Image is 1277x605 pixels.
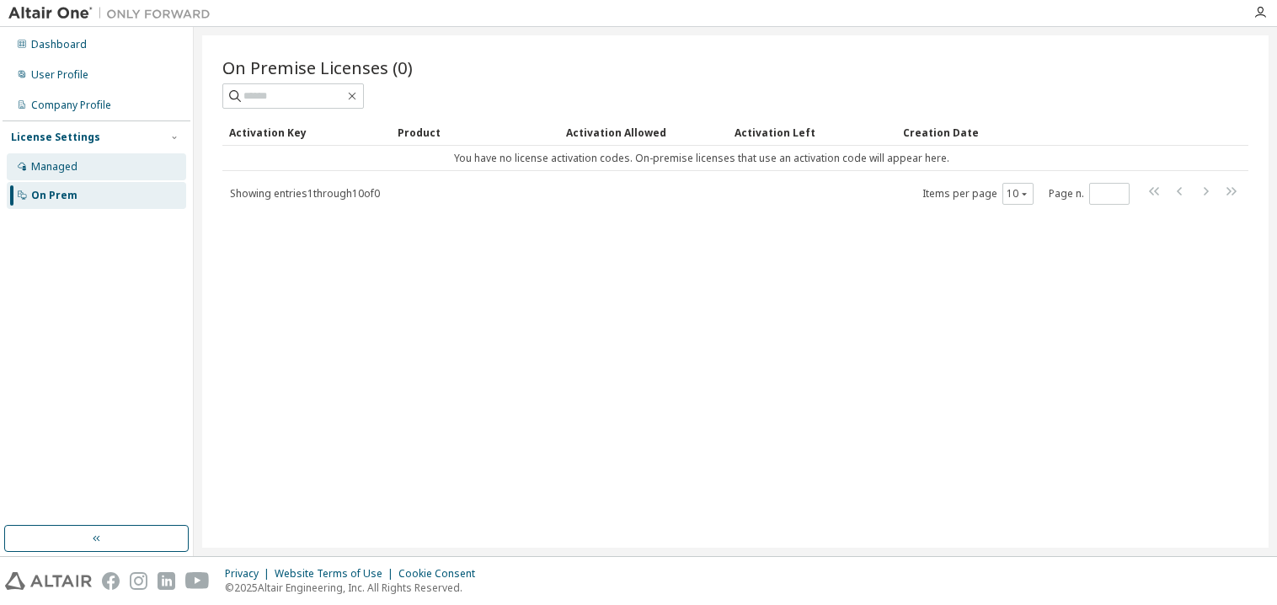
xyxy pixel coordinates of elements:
[225,581,485,595] p: © 2025 Altair Engineering, Inc. All Rights Reserved.
[5,572,92,590] img: altair_logo.svg
[130,572,147,590] img: instagram.svg
[158,572,175,590] img: linkedin.svg
[222,146,1181,171] td: You have no license activation codes. On-premise licenses that use an activation code will appear...
[8,5,219,22] img: Altair One
[31,189,77,202] div: On Prem
[31,99,111,112] div: Company Profile
[398,119,553,146] div: Product
[1007,187,1029,201] button: 10
[735,119,890,146] div: Activation Left
[275,567,398,581] div: Website Terms of Use
[222,56,413,79] span: On Premise Licenses (0)
[1049,183,1130,205] span: Page n.
[185,572,210,590] img: youtube.svg
[922,183,1034,205] span: Items per page
[102,572,120,590] img: facebook.svg
[31,160,77,174] div: Managed
[31,38,87,51] div: Dashboard
[229,119,384,146] div: Activation Key
[398,567,485,581] div: Cookie Consent
[230,186,380,201] span: Showing entries 1 through 10 of 0
[225,567,275,581] div: Privacy
[903,119,1174,146] div: Creation Date
[566,119,721,146] div: Activation Allowed
[31,68,88,82] div: User Profile
[11,131,100,144] div: License Settings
